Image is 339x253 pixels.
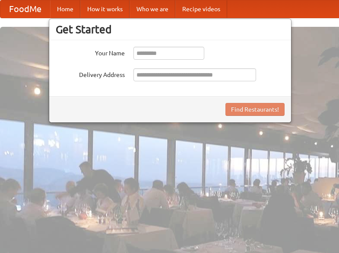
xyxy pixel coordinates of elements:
[175,0,227,18] a: Recipe videos
[130,0,175,18] a: Who we are
[56,23,285,36] h3: Get Started
[56,47,125,58] label: Your Name
[50,0,80,18] a: Home
[56,68,125,79] label: Delivery Address
[225,103,285,116] button: Find Restaurants!
[80,0,130,18] a: How it works
[0,0,50,18] a: FoodMe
